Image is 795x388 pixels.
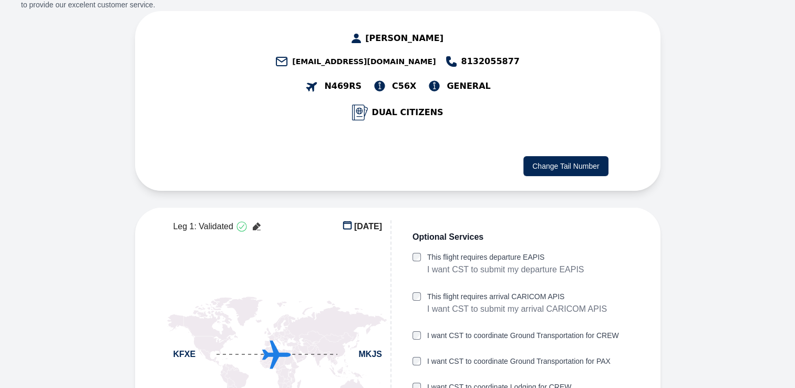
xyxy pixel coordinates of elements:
span: [EMAIL_ADDRESS][DOMAIN_NAME] [292,56,436,67]
span: MKJS [358,348,381,361]
label: I want CST to coordinate Ground Transportation for PAX [427,356,611,367]
p: I want CST to submit my departure EAPIS [427,263,584,277]
label: I want CST to coordinate Ground Transportation for CREW [427,330,619,341]
span: [DATE] [354,220,382,233]
span: KFXE [173,348,195,361]
p: I want CST to submit my arrival CARICOM APIS [427,302,607,316]
span: Optional Services [412,231,483,243]
label: This flight requires departure EAPIS [427,252,584,263]
span: N469RS [324,80,362,93]
span: C56X [392,80,416,93]
button: Change Tail Number [523,156,608,176]
span: DUAL CITIZENS [372,106,443,119]
span: [PERSON_NAME] [365,32,443,45]
span: 8132055877 [461,55,519,68]
label: This flight requires arrival CARICOM APIS [427,291,607,302]
span: GENERAL [447,80,490,93]
span: Leg 1: Validated [173,220,233,233]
